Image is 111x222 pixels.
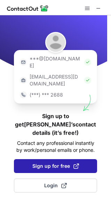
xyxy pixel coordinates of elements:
img: https://contactout.com/extension/app/static/media/login-phone-icon.bacfcb865e29de816d437549d7f4cb... [20,91,27,98]
img: https://contactout.com/extension/app/static/media/login-work-icon.638a5007170bc45168077fde17b29a1... [20,77,27,84]
p: ***@[DOMAIN_NAME] [30,55,81,69]
img: Check Icon [84,77,91,84]
img: Check Icon [84,59,91,66]
h1: Sign up to get [PERSON_NAME]’s contact details (it’s free!) [14,112,97,137]
p: [EMAIL_ADDRESS][DOMAIN_NAME] [30,73,81,87]
img: Shiju Jacob [45,32,66,53]
button: Login [14,179,97,192]
button: Sign up for free [14,159,97,173]
span: Sign up for free [32,163,79,170]
p: Contact any professional instantly by work/personal emails or phone. [14,140,97,154]
span: Login [44,182,67,189]
img: ContactOut v5.3.10 [7,4,49,13]
img: https://contactout.com/extension/app/static/media/login-email-icon.f64bce713bb5cd1896fef81aa7b14a... [20,59,27,66]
